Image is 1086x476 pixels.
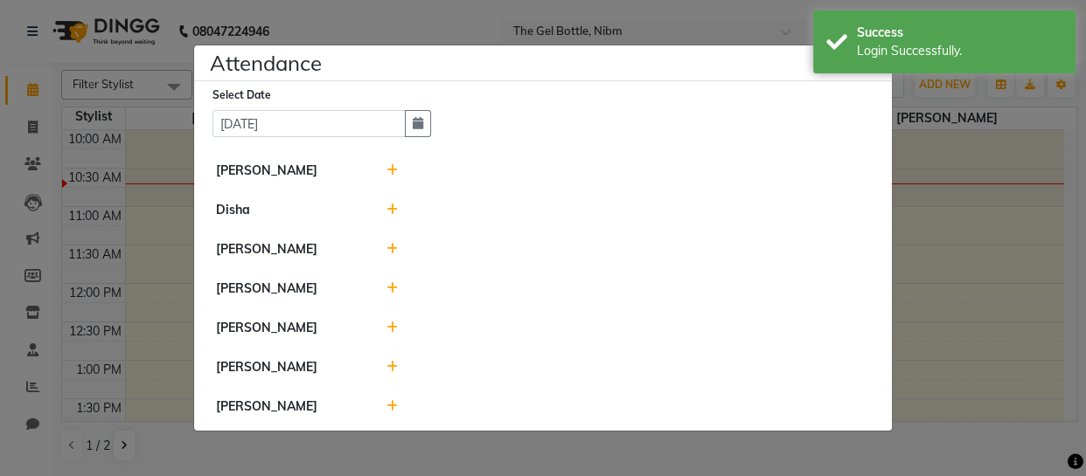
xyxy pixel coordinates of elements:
[203,397,373,416] div: [PERSON_NAME]
[212,110,406,137] input: Select date
[203,162,373,180] div: [PERSON_NAME]
[212,87,271,103] label: Select Date
[203,319,373,337] div: [PERSON_NAME]
[857,24,1062,42] div: Success
[203,358,373,376] div: [PERSON_NAME]
[210,47,322,79] h4: Attendance
[203,201,373,219] div: Disha
[857,42,1062,60] div: Login Successfully.
[203,279,373,298] div: [PERSON_NAME]
[203,240,373,259] div: [PERSON_NAME]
